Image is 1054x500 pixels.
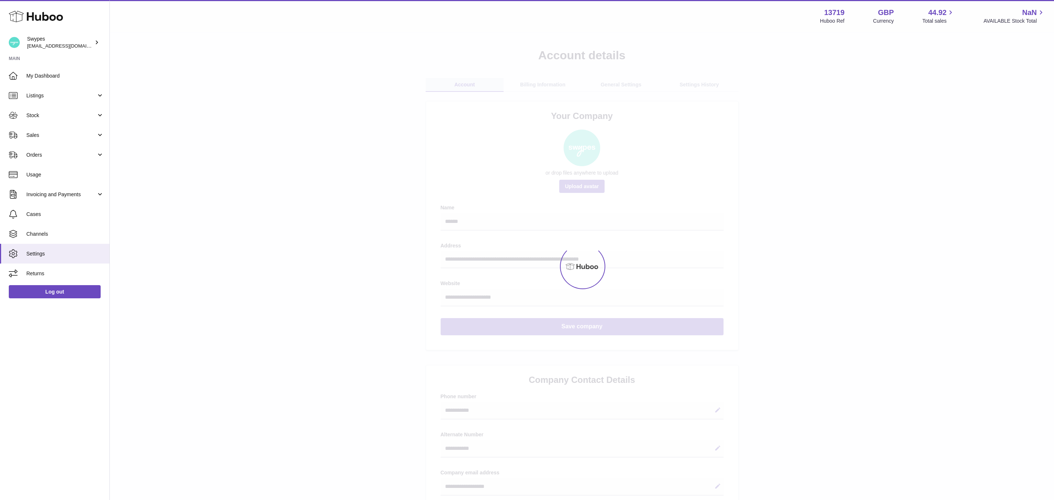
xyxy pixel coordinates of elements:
[878,8,894,18] strong: GBP
[922,18,955,25] span: Total sales
[9,285,101,298] a: Log out
[873,18,894,25] div: Currency
[26,270,104,277] span: Returns
[26,231,104,238] span: Channels
[26,132,96,139] span: Sales
[9,37,20,48] img: internalAdmin-13719@internal.huboo.com
[26,171,104,178] span: Usage
[26,92,96,99] span: Listings
[820,18,845,25] div: Huboo Ref
[922,8,955,25] a: 44.92 Total sales
[26,72,104,79] span: My Dashboard
[27,36,93,49] div: Swypes
[26,211,104,218] span: Cases
[928,8,946,18] span: 44.92
[824,8,845,18] strong: 13719
[26,191,96,198] span: Invoicing and Payments
[26,112,96,119] span: Stock
[983,8,1045,25] a: NaN AVAILABLE Stock Total
[27,43,108,49] span: [EMAIL_ADDRESS][DOMAIN_NAME]
[983,18,1045,25] span: AVAILABLE Stock Total
[26,152,96,158] span: Orders
[26,250,104,257] span: Settings
[1022,8,1037,18] span: NaN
